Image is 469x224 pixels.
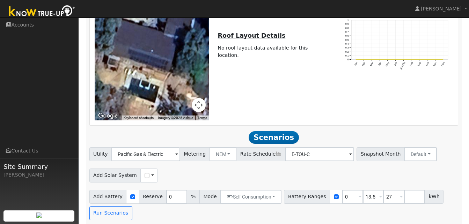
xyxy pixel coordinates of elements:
span: Battery Ranges [284,190,330,204]
button: NEM [210,147,237,161]
span: Snapshot Month [357,147,405,161]
circle: onclick="" [419,59,420,60]
text: 0.3 [345,46,349,50]
text: 1 [347,18,349,22]
circle: onclick="" [427,59,428,60]
span: Site Summary [3,162,75,171]
text: Feb [361,62,366,67]
button: Map camera controls [192,98,206,112]
img: Google [96,111,119,120]
circle: onclick="" [403,59,404,60]
text: Oct [425,62,430,67]
circle: onclick="" [395,59,396,60]
text: Aug [409,62,414,67]
text: 0.8 [345,27,349,30]
circle: onclick="" [387,59,388,60]
text: 0.6 [345,35,349,38]
span: Add Battery [89,190,127,204]
span: Metering [180,147,210,161]
button: Self Consumption [220,190,281,204]
text: Mar [369,61,374,67]
circle: onclick="" [371,59,372,60]
span: Imagery ©2025 Airbus [158,116,193,120]
text: Jun [393,62,398,67]
circle: onclick="" [435,59,436,60]
button: Run Scenarios [89,206,132,220]
input: Select a Utility [111,147,180,161]
text: Nov [433,61,438,67]
img: retrieve [36,212,42,218]
text: 0 [347,58,349,61]
span: % [187,190,199,204]
text: Apr [378,61,382,67]
img: Know True-Up [5,4,79,20]
text: 0.4 [345,42,349,45]
text: 0.7 [345,30,349,33]
button: Keyboard shortcuts [124,115,154,120]
span: Reserve [139,190,167,204]
span: Scenarios [249,131,299,144]
circle: onclick="" [379,59,380,60]
text: [DATE] [400,62,406,70]
span: Mode [199,190,221,204]
u: Roof Layout Details [218,32,285,39]
text: Sep [417,62,422,67]
circle: onclick="" [411,59,412,60]
span: Rate Schedule [236,147,286,161]
span: Utility [89,147,112,161]
text: Jan [353,62,358,67]
span: [PERSON_NAME] [421,6,462,12]
div: [PERSON_NAME] [3,171,75,179]
text: Dec [441,61,446,67]
text: 0.2 [345,50,349,53]
span: Add Solar System [89,169,141,182]
circle: onclick="" [356,59,357,60]
circle: onclick="" [364,59,365,60]
td: No roof layout data available for this location. [217,43,331,60]
text: May [385,61,390,67]
button: Default [404,147,437,161]
input: Select a Rate Schedule [285,147,354,161]
text: 0.1 [345,54,349,57]
a: Open this area in Google Maps (opens a new window) [96,111,119,120]
circle: onclick="" [443,59,444,60]
a: Terms [197,116,207,120]
text: 0.5 [345,38,349,42]
span: kWh [425,190,444,204]
text: 0.9 [345,23,349,26]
